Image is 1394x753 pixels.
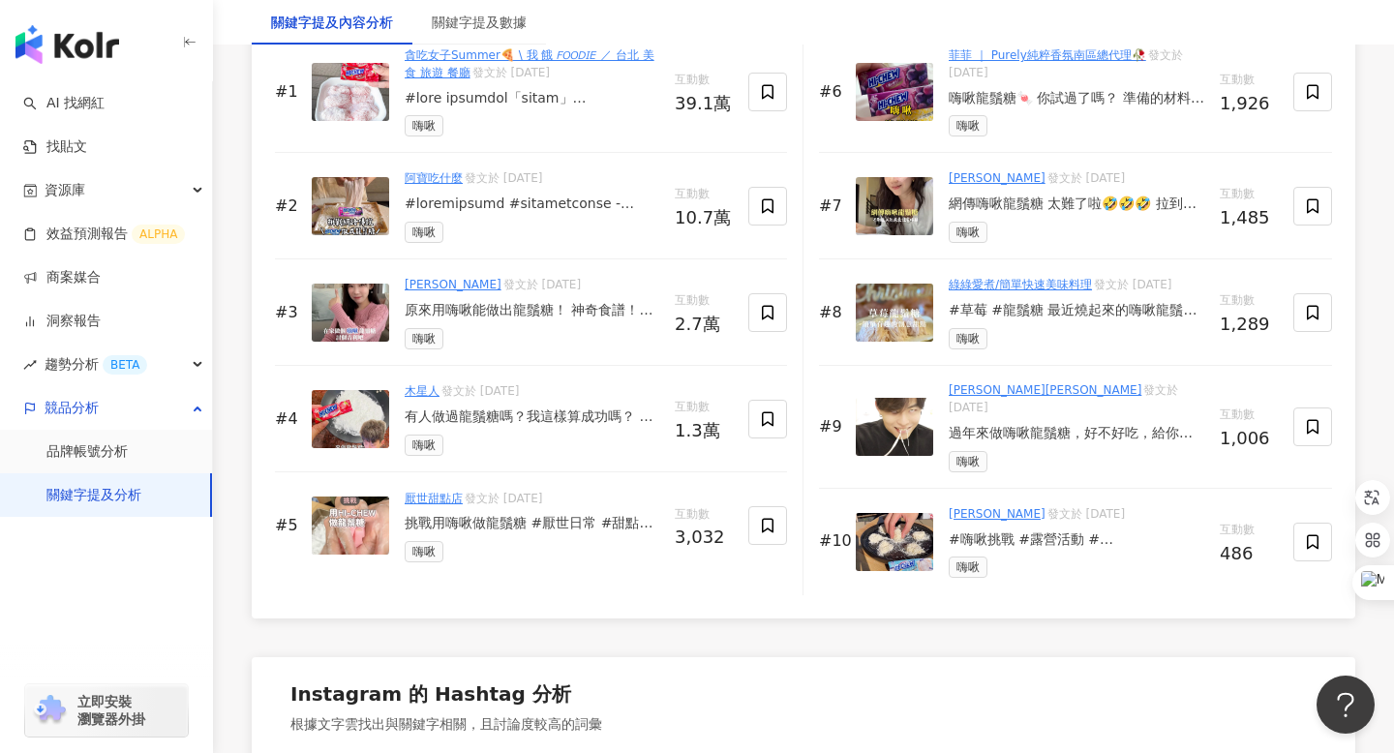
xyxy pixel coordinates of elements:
[819,416,848,437] div: #9
[23,312,101,331] a: 洞察報告
[405,278,501,291] a: [PERSON_NAME]
[949,278,1092,291] a: 綠綠愛煮/簡單快速美味料理
[1047,507,1125,521] span: 發文於 [DATE]
[675,505,733,525] span: 互動數
[675,398,733,417] span: 互動數
[45,386,99,430] span: 競品分析
[312,177,389,235] img: post-image
[1220,544,1278,563] div: 486
[45,343,147,386] span: 趨勢分析
[675,185,733,204] span: 互動數
[405,115,443,136] span: 嗨啾
[103,355,147,375] div: BETA
[1220,521,1278,540] span: 互動數
[31,695,69,726] img: chrome extension
[949,507,1045,521] a: [PERSON_NAME]
[46,442,128,462] a: 品牌帳號分析
[675,291,733,311] span: 互動數
[1220,429,1278,448] div: 1,006
[1047,171,1125,185] span: 發文於 [DATE]
[949,171,1045,185] a: [PERSON_NAME]
[312,63,389,121] img: post-image
[1094,278,1171,291] span: 發文於 [DATE]
[405,435,443,456] span: 嗨啾
[405,407,659,427] div: 有人做過龍鬚糖嗎？我這樣算成功嗎？ #生活系列 #龍鬚糖 #DIY #嗨啾
[405,492,463,505] a: 厭世甜點店
[949,48,1183,79] span: 發文於 [DATE]
[23,358,37,372] span: rise
[465,171,542,185] span: 發文於 [DATE]
[675,71,733,90] span: 互動數
[949,424,1204,443] div: 過年來做嗨啾龍鬚糖，好不好吃，給你一個眼神自行體會 😳
[675,208,733,227] div: 10.7萬
[503,278,581,291] span: 發文於 [DATE]
[856,177,933,235] img: post-image
[1220,208,1278,227] div: 1,485
[1220,71,1278,90] span: 互動數
[675,421,733,440] div: 1.3萬
[1220,185,1278,204] span: 互動數
[405,384,439,398] a: 木星人
[405,89,659,108] div: #lore ipsumdol「sitam」 consecteturadipisc！ elitsed！doeiu✨ te： incididun*7u labor（etdoloremagn） ali...
[1220,94,1278,113] div: 1,926
[275,515,304,536] div: #5
[949,451,987,472] span: 嗨啾
[819,196,848,217] div: #7
[271,12,393,33] div: 關鍵字提及內容分析
[949,48,1146,62] a: 菲菲 ｜ Purely純粹香氛南區總代理🥀
[949,195,1204,214] div: 網傳嗨啾龍鬚糖 太難了啦🤣🤣🤣 拉到滿頭大汗，直接吃嗨啾就好 但是我還是有拉出絲喔哈哈哈 #生活 #女人#價值#感情
[441,384,519,398] span: 發文於 [DATE]
[819,302,848,323] div: #8
[472,66,550,79] span: 發文於 [DATE]
[405,171,463,185] a: 阿寶吃什麼
[949,89,1204,108] div: 嗨啾龍鬚糖🍬 你試過了嗎？ 準備的材料有： 嗨啾兩條 玉米粉一包（記得要炒熟） - 製作方法： 先把嗨啾全部搓成一顆球 用筷子輔助在中間搓出一個洞 開始拉長 可以用轉的慢慢拉降低失敗率 弄成8字...
[856,513,933,571] img: post-image
[856,398,933,456] img: post-image
[819,81,848,103] div: #6
[312,284,389,342] img: post-image
[15,25,119,64] img: logo
[25,684,188,737] a: chrome extension立即安裝 瀏覽器外掛
[405,328,443,349] span: 嗨啾
[856,63,933,121] img: post-image
[312,497,389,555] img: post-image
[949,115,987,136] span: 嗨啾
[405,301,659,320] div: 原來用嗨啾能做出龍鬚糖！ 神奇食譜！ [DATE](三)～[DATE](日) 只要登錄HI-CHEW全系列商品發票 就有機會獲得好禮！ 一次抽出三台iPhone 15 pro！ 活動網站 [UR...
[432,12,527,33] div: 關鍵字提及數據
[405,48,654,79] a: 貪吃女子Summer🍕 \ 我 餓 𝘍𝘖𝘖𝘋𝘐𝘌 ／ 台北 美食 旅遊 餐廳
[405,222,443,243] span: 嗨啾
[23,225,185,244] a: 效益預測報告ALPHA
[949,557,987,578] span: 嗨啾
[1220,315,1278,334] div: 1,289
[949,383,1141,397] a: [PERSON_NAME][PERSON_NAME]
[675,527,733,547] div: 3,032
[405,541,443,562] span: 嗨啾
[23,137,87,157] a: 找貼文
[949,301,1204,320] div: #草莓 #龍鬚糖 最近燒起來的嗨啾龍鬚糖有名到綠綠拿嗨啾結帳都會被問「你要做龍鬚糖嗎？」😆😆😆😆😆 食材很簡單 嗨啾草莓口味14顆 玉米粉一包 就這樣！！ 只有我覺得他像 粉紅陽春麵嗎😆 筆記：...
[23,268,101,287] a: 商案媒合
[290,715,602,735] div: 根據文字雲找出與關鍵字相關，且討論度較高的詞彙
[45,168,85,212] span: 資源庫
[856,284,933,342] img: post-image
[77,693,145,728] span: 立即安裝 瀏覽器外掛
[465,492,542,505] span: 發文於 [DATE]
[312,390,389,448] img: post-image
[275,81,304,103] div: #1
[819,530,848,552] div: #10
[275,196,304,217] div: #2
[275,302,304,323] div: #3
[949,222,987,243] span: 嗨啾
[1220,406,1278,425] span: 互動數
[1220,291,1278,311] span: 互動數
[405,514,659,533] div: 挑戰用嗨啾做龍鬚糖 #厭世日常 #甜點實驗室
[290,680,571,708] div: Instagram 的 Hashtag 分析
[675,94,733,113] div: 39.1萬
[1317,676,1375,734] iframe: Help Scout Beacon - Open
[675,315,733,334] div: 2.7萬
[405,195,659,214] div: #loremipsumd #sitametconse - adipiscingelitseddoei！ temporinci，utlaborEe9🥇 dolorema，aliqua，enimad...
[949,530,1204,550] div: #嗨啾挑戰 #露營活動 #[PERSON_NAME]一直走 上週去露營朋友突然叫我 然後就馬上開始了嗨啾挑戰 我甚至連嗨[DEMOGRAPHIC_DATA]本人穿衣服時都還沒看到 就直接看到他在...
[46,486,141,505] a: 關鍵字提及分析
[949,328,987,349] span: 嗨啾
[23,94,105,113] a: searchAI 找網紅
[275,408,304,430] div: #4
